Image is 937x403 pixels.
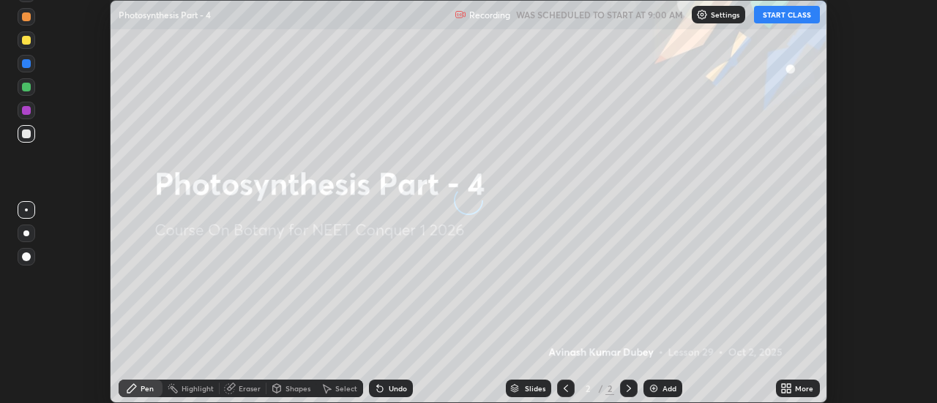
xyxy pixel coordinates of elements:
div: Select [335,385,357,392]
div: 2 [605,382,614,395]
button: START CLASS [754,6,820,23]
div: Pen [141,385,154,392]
img: add-slide-button [648,383,660,394]
p: Photosynthesis Part - 4 [119,9,211,20]
div: Eraser [239,385,261,392]
div: Shapes [285,385,310,392]
div: 2 [581,384,595,393]
div: / [598,384,602,393]
img: class-settings-icons [696,9,708,20]
div: More [795,385,813,392]
p: Settings [711,11,739,18]
p: Recording [469,10,510,20]
div: Highlight [182,385,214,392]
div: Undo [389,385,407,392]
h5: WAS SCHEDULED TO START AT 9:00 AM [516,8,683,21]
div: Add [662,385,676,392]
img: recording.375f2c34.svg [455,9,466,20]
div: Slides [525,385,545,392]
